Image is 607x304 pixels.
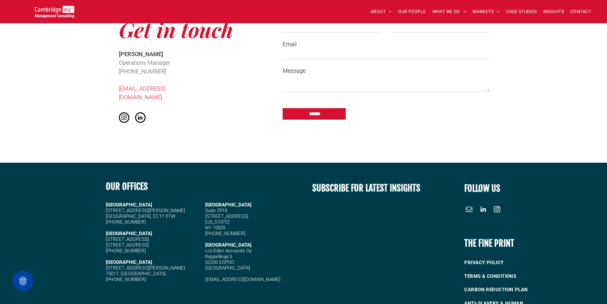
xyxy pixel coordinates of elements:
[119,68,166,75] span: [PHONE_NUMBER]
[106,242,149,248] span: [STREET_ADDRESS]
[106,202,152,208] strong: [GEOGRAPHIC_DATA]
[540,7,567,17] a: INSIGHTS
[106,277,146,282] span: [PHONE_NUMBER]
[464,256,551,270] a: PRIVACY POLICY
[106,231,152,236] strong: [GEOGRAPHIC_DATA]
[205,213,248,219] span: [STREET_ADDRESS]
[205,248,252,271] span: c/o Eden Accounts Oy Kappelikuja 6 02200 ESPOO [GEOGRAPHIC_DATA]
[283,66,489,75] label: Message
[205,219,229,225] span: [US_STATE]
[106,236,150,242] span: [STREET_ADDRESS],
[205,242,251,248] span: [GEOGRAPHIC_DATA]
[106,208,185,219] span: [STREET_ADDRESS][PERSON_NAME] [GEOGRAPHIC_DATA], EC1Y 0TW
[205,231,245,236] span: [PHONE_NUMBER]
[469,7,503,17] a: MARKETS
[205,208,227,213] span: Suite 2918
[205,277,280,282] a: [EMAIL_ADDRESS][DOMAIN_NAME]
[503,7,540,17] a: CASE STUDIES
[106,248,146,254] span: [PHONE_NUMBER]
[492,204,502,216] a: instagram
[106,259,152,265] strong: [GEOGRAPHIC_DATA]
[119,16,233,43] span: Get in touch
[119,59,170,66] span: Operations Manager
[567,7,594,17] a: CONTACT
[478,204,488,216] a: linkedin
[464,238,514,249] b: THE FINE PRINT
[464,283,551,297] a: CARBON REDUCTION PLAN
[283,40,489,48] label: Email
[135,112,146,124] a: linkedin
[464,183,500,194] font: FOLLOW US
[205,202,251,208] span: [GEOGRAPHIC_DATA]
[395,7,429,17] a: OUR PEOPLE
[464,204,474,216] a: email
[119,112,129,124] a: instagram
[119,51,163,57] span: [PERSON_NAME]
[205,225,226,231] span: NY 10005
[35,6,74,18] img: Go to Homepage
[119,85,165,100] a: [EMAIL_ADDRESS][DOMAIN_NAME]
[106,265,185,271] span: [STREET_ADDRESS][PERSON_NAME]
[106,219,146,225] span: [PHONE_NUMBER]
[464,270,551,283] a: TERMS & CONDITIONS
[106,181,148,192] b: OUR OFFICES
[367,7,395,17] a: ABOUT
[106,271,166,277] span: 75017, [GEOGRAPHIC_DATA]
[429,7,470,17] a: WHAT WE DO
